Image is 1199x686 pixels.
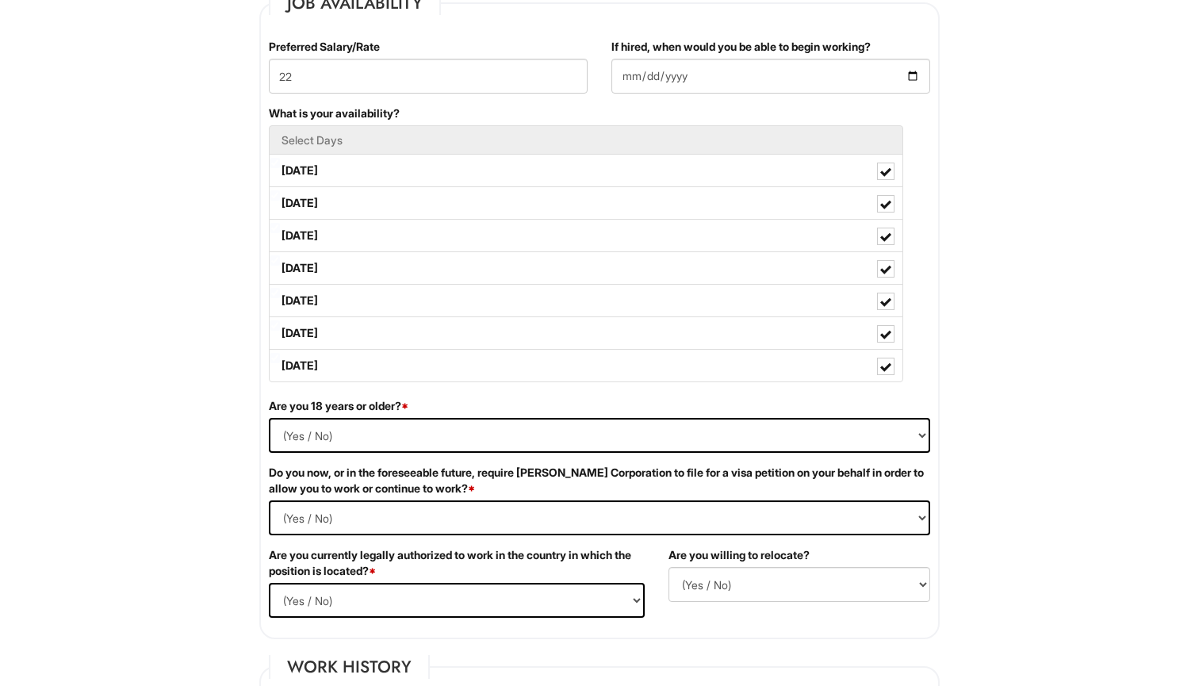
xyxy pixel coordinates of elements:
[269,59,588,94] input: Preferred Salary/Rate
[270,317,902,349] label: [DATE]
[269,418,930,453] select: (Yes / No)
[282,134,891,146] h5: Select Days
[611,39,871,55] label: If hired, when would you be able to begin working?
[270,252,902,284] label: [DATE]
[270,220,902,251] label: [DATE]
[269,500,930,535] select: (Yes / No)
[269,583,645,618] select: (Yes / No)
[668,547,810,563] label: Are you willing to relocate?
[270,187,902,219] label: [DATE]
[668,567,930,602] select: (Yes / No)
[269,547,645,579] label: Are you currently legally authorized to work in the country in which the position is located?
[269,105,400,121] label: What is your availability?
[270,155,902,186] label: [DATE]
[269,655,430,679] legend: Work History
[269,465,930,496] label: Do you now, or in the foreseeable future, require [PERSON_NAME] Corporation to file for a visa pe...
[269,398,408,414] label: Are you 18 years or older?
[270,350,902,381] label: [DATE]
[269,39,380,55] label: Preferred Salary/Rate
[270,285,902,316] label: [DATE]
